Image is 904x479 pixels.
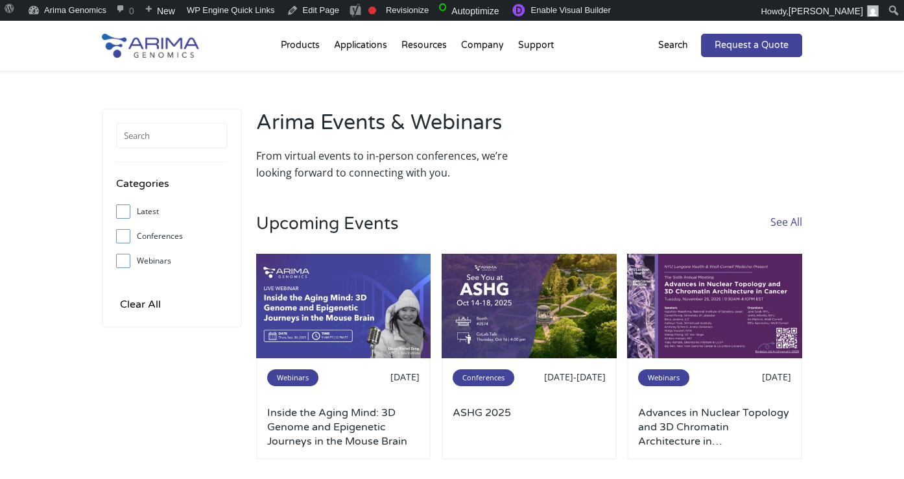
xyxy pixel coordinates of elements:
[102,34,199,58] img: Arima-Genomics-logo
[544,371,606,383] span: [DATE]-[DATE]
[453,369,514,386] span: Conferences
[256,147,523,181] p: From virtual events to in-person conferences, we’re looking forward to connecting with you.
[256,214,398,254] h3: Upcoming Events
[789,6,863,16] span: [PERSON_NAME]
[390,371,420,383] span: [DATE]
[116,123,228,149] input: Search
[770,214,802,254] a: See All
[267,369,318,386] span: Webinars
[116,295,165,313] input: Clear All
[116,251,228,271] label: Webinars
[638,406,791,448] a: Advances in Nuclear Topology and 3D Chromatin Architecture in [MEDICAL_DATA]
[658,37,688,54] p: Search
[116,175,228,202] h4: Categories
[368,6,376,14] div: Needs improvement
[442,254,617,359] img: ashg-2025-500x300.jpg
[256,254,431,359] img: Use-This-For-Webinar-Images-2-500x300.jpg
[256,108,523,147] h2: Arima Events & Webinars
[701,34,802,57] a: Request a Quote
[116,202,228,221] label: Latest
[638,369,689,386] span: Webinars
[453,406,606,448] a: ASHG 2025
[116,227,228,246] label: Conferences
[762,371,791,383] span: [DATE]
[627,254,802,359] img: NYU-X-Post-No-Agenda-500x300.jpg
[267,406,420,448] a: Inside the Aging Mind: 3D Genome and Epigenetic Journeys in the Mouse Brain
